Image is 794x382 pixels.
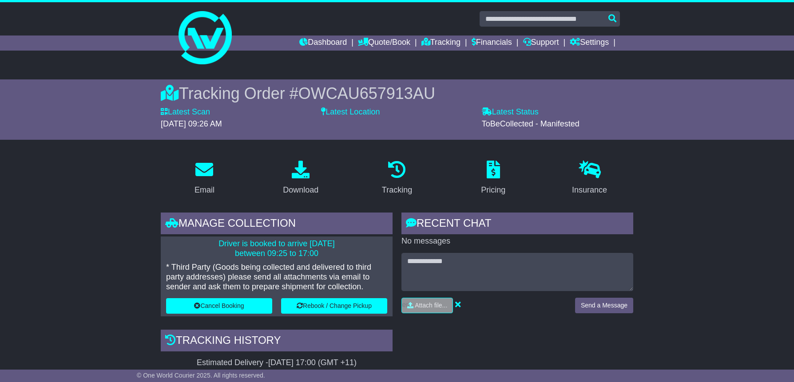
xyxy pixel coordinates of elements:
[281,298,387,314] button: Rebook / Change Pickup
[161,84,633,103] div: Tracking Order #
[421,35,461,51] a: Tracking
[189,158,220,199] a: Email
[283,184,318,196] div: Download
[161,107,210,117] label: Latest Scan
[382,184,412,196] div: Tracking
[166,263,387,291] p: * Third Party (Goods being collected and delivered to third party addresses) please send all atta...
[161,119,222,128] span: [DATE] 09:26 AM
[166,298,272,314] button: Cancel Booking
[482,107,539,117] label: Latest Status
[268,358,357,368] div: [DATE] 17:00 (GMT +11)
[482,119,580,128] span: ToBeCollected - Manifested
[161,358,393,368] div: Estimated Delivery -
[401,236,633,246] p: No messages
[137,372,265,379] span: © One World Courier 2025. All rights reserved.
[195,184,214,196] div: Email
[161,213,393,236] div: Manage collection
[481,184,505,196] div: Pricing
[299,35,347,51] a: Dashboard
[277,158,324,199] a: Download
[166,239,387,258] p: Driver is booked to arrive [DATE] between 09:25 to 17:00
[523,35,559,51] a: Support
[570,35,609,51] a: Settings
[161,330,393,354] div: Tracking history
[572,184,607,196] div: Insurance
[475,158,511,199] a: Pricing
[575,298,633,313] button: Send a Message
[401,213,633,236] div: RECENT CHAT
[358,35,410,51] a: Quote/Book
[472,35,512,51] a: Financials
[566,158,613,199] a: Insurance
[298,84,435,102] span: OWCAU657913AU
[321,107,380,117] label: Latest Location
[376,158,418,199] a: Tracking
